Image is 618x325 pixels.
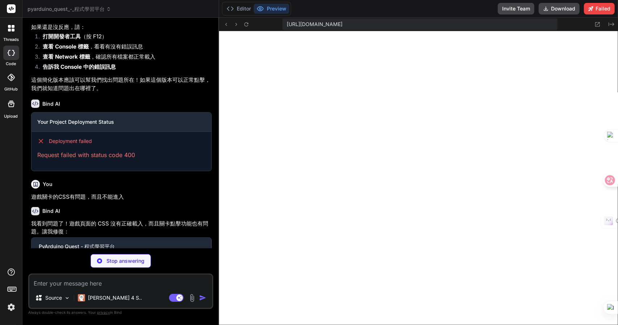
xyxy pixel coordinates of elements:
strong: 查看 Console 標籤 [43,43,89,50]
label: threads [3,37,19,43]
p: 遊戲關卡的CSS有問題，而且不能進入 [31,193,212,201]
p: [PERSON_NAME] 4 S.. [88,294,142,301]
p: 我看到問題了！遊戲頁面的 CSS 沒有正確載入，而且關卡點擊功能也有問題。讓我修復： [31,220,212,236]
label: Upload [4,113,18,119]
h6: Bind AI [42,100,60,107]
img: settings [5,301,17,313]
span: Deployment failed [49,138,92,145]
span: [URL][DOMAIN_NAME] [287,21,342,28]
img: attachment [188,294,196,302]
strong: 告訴我 Console 中的錯誤訊息 [43,63,116,70]
button: Invite Team [498,3,534,14]
p: 如果還是沒反應，請： [31,23,212,31]
button: Preview [254,4,289,14]
h6: You [43,181,52,188]
p: Always double-check its answers. Your in Bind [28,309,213,316]
div: PyArduino Quest - 程式學習平台 [39,243,204,250]
li: ，看看有沒有錯誤訊息 [37,43,212,53]
li: ，確認所有檔案都正常載入 [37,53,212,63]
li: （按 F12） [37,33,212,43]
button: Failed [584,3,615,14]
img: icon [199,294,206,301]
p: Source [45,294,62,301]
button: Download [539,3,580,14]
strong: 打開開發者工具 [43,33,81,40]
button: Editor [224,4,254,14]
p: Stop answering [106,257,144,265]
h3: Your Project Deployment Status [37,118,206,126]
p: 這個簡化版本應該可以幫我們找出問題所在！如果這個版本可以正常點擊，我們就知道問題出在哪裡了。 [31,76,212,92]
button: PyArduino Quest - 程式學習平台Click to open Workbench [31,238,211,262]
img: Claude 4 Sonnet [78,294,85,301]
label: code [6,61,16,67]
h6: Bind AI [42,207,60,215]
img: Pick Models [64,295,70,301]
p: Request failed with status code 400 [37,151,206,159]
strong: 查看 Network 標籤 [43,53,90,60]
span: pyarduino_quest_-_程式學習平台 [28,5,111,13]
label: GitHub [4,86,18,92]
span: privacy [97,310,110,315]
iframe: Preview [219,31,618,325]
